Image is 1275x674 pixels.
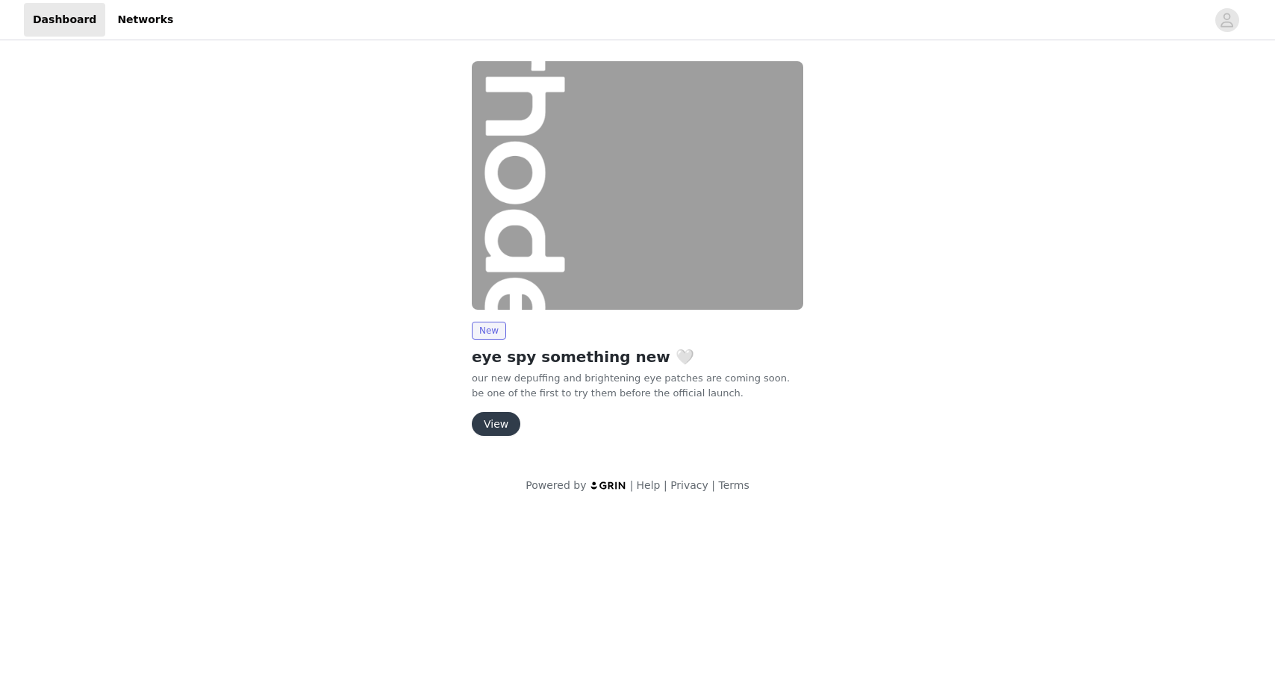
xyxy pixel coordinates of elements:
[637,479,661,491] a: Help
[590,481,627,490] img: logo
[630,479,634,491] span: |
[718,479,749,491] a: Terms
[472,371,803,400] p: our new depuffing and brightening eye patches are coming soon. be one of the first to try them be...
[1220,8,1234,32] div: avatar
[24,3,105,37] a: Dashboard
[108,3,182,37] a: Networks
[664,479,667,491] span: |
[711,479,715,491] span: |
[472,412,520,436] button: View
[472,61,803,310] img: rhode skin
[472,419,520,430] a: View
[472,322,506,340] span: New
[472,346,803,368] h2: eye spy something new 🤍
[670,479,708,491] a: Privacy
[526,479,586,491] span: Powered by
